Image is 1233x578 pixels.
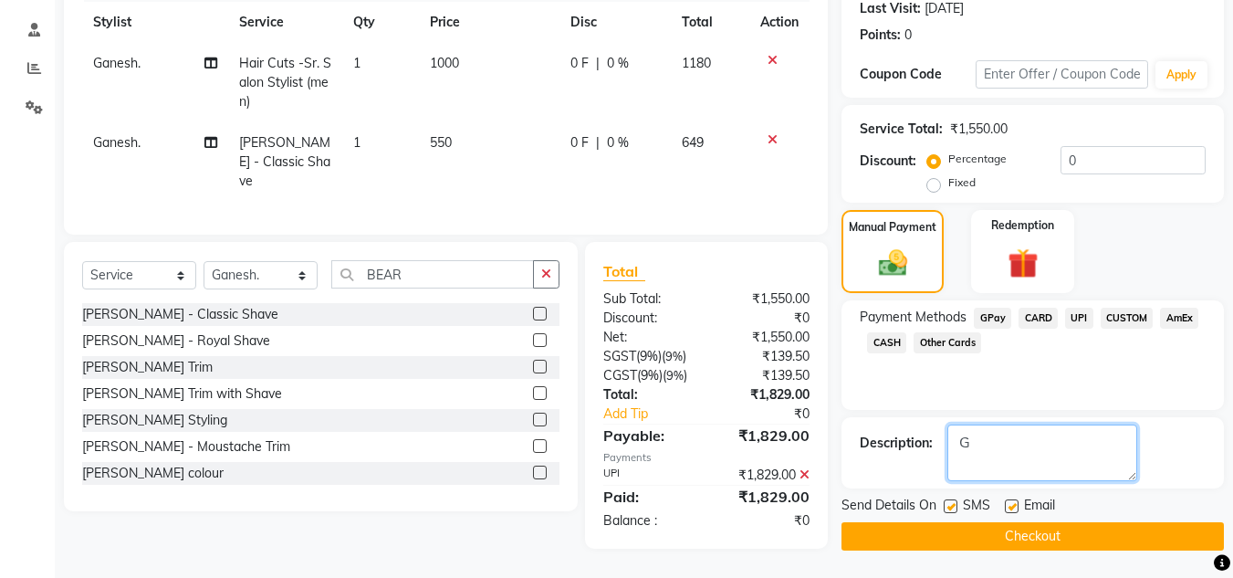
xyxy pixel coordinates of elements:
[82,2,228,43] th: Stylist
[682,55,711,71] span: 1180
[904,26,912,45] div: 0
[559,2,671,43] th: Disc
[570,54,589,73] span: 0 F
[914,332,981,353] span: Other Cards
[419,2,559,43] th: Price
[860,65,975,84] div: Coupon Code
[331,260,534,289] input: Search or Scan
[706,385,823,405] div: ₹1,829.00
[342,2,418,43] th: Qty
[860,26,901,45] div: Points:
[666,368,684,383] span: 9%
[430,55,459,71] span: 1000
[706,511,823,531] div: ₹0
[82,358,213,377] div: [PERSON_NAME] Trim
[603,450,810,466] div: Payments
[682,134,704,151] span: 649
[82,305,278,324] div: [PERSON_NAME] - Classic Shave
[82,411,227,430] div: [PERSON_NAME] Styling
[974,308,1011,329] span: GPay
[870,247,916,279] img: _cash.svg
[590,486,706,508] div: Paid:
[706,425,823,447] div: ₹1,829.00
[590,289,706,309] div: Sub Total:
[726,405,824,424] div: ₹0
[665,349,683,363] span: 9%
[849,219,936,236] label: Manual Payment
[841,522,1224,551] button: Checkout
[1160,308,1198,329] span: AmEx
[93,134,141,151] span: Ganesh.
[353,134,360,151] span: 1
[590,511,706,531] div: Balance :
[353,55,360,71] span: 1
[82,384,282,404] div: [PERSON_NAME] Trim with Shave
[596,54,600,73] span: |
[1024,496,1055,519] span: Email
[603,348,662,364] span: SGST(9%)
[963,496,990,519] span: SMS
[841,496,936,519] span: Send Details On
[590,347,706,366] div: ( )
[590,328,706,347] div: Net:
[590,366,706,385] div: ( )
[860,152,916,171] div: Discount:
[860,434,933,453] div: Description:
[1065,308,1093,329] span: UPI
[706,309,823,328] div: ₹0
[603,367,663,384] span: CGST(9%)
[430,134,452,151] span: 550
[82,331,270,351] div: [PERSON_NAME] - Royal Shave
[998,245,1048,282] img: _gift.svg
[948,151,1007,167] label: Percentage
[1155,61,1207,89] button: Apply
[239,134,330,189] span: [PERSON_NAME] - Classic Shave
[82,437,290,457] div: [PERSON_NAME] - Moustache Trim
[671,2,750,43] th: Total
[607,133,629,152] span: 0 %
[607,54,629,73] span: 0 %
[596,133,600,152] span: |
[1019,308,1058,329] span: CARD
[590,425,706,447] div: Payable:
[706,347,823,366] div: ₹139.50
[706,486,823,508] div: ₹1,829.00
[749,2,810,43] th: Action
[239,55,331,110] span: Hair Cuts -Sr. Salon Stylist (men)
[228,2,342,43] th: Service
[590,405,726,424] a: Add Tip
[948,174,976,191] label: Fixed
[603,262,645,281] span: Total
[570,133,589,152] span: 0 F
[1101,308,1154,329] span: CUSTOM
[706,366,823,385] div: ₹139.50
[860,120,943,139] div: Service Total:
[93,55,141,71] span: Ganesh.
[867,332,906,353] span: CASH
[590,385,706,405] div: Total:
[706,289,823,309] div: ₹1,550.00
[590,309,706,328] div: Discount:
[706,328,823,347] div: ₹1,550.00
[706,466,823,485] div: ₹1,829.00
[82,464,224,483] div: [PERSON_NAME] colour
[976,60,1148,89] input: Enter Offer / Coupon Code
[991,217,1054,234] label: Redemption
[950,120,1008,139] div: ₹1,550.00
[860,308,967,327] span: Payment Methods
[590,466,706,485] div: UPI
